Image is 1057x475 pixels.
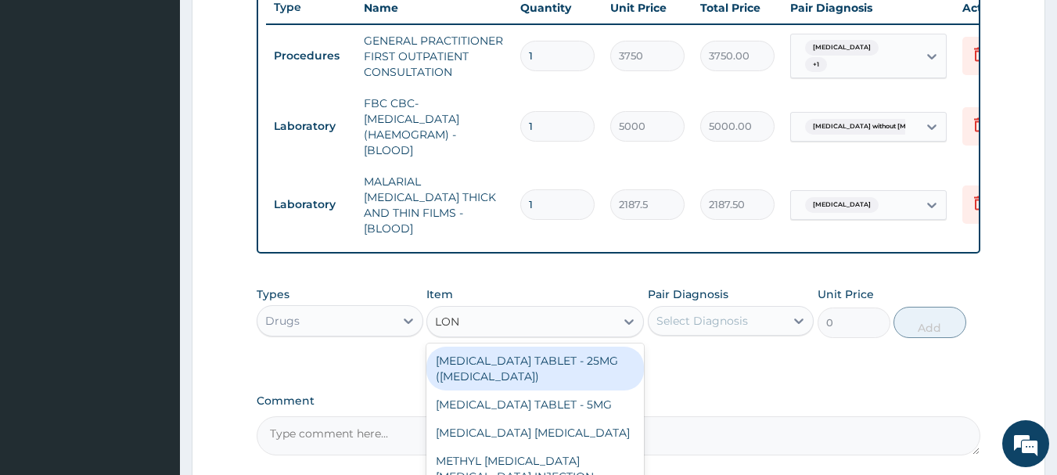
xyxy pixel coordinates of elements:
[356,88,512,166] td: FBC CBC-[MEDICAL_DATA] (HAEMOGRAM) - [BLOOD]
[356,166,512,244] td: MALARIAL [MEDICAL_DATA] THICK AND THIN FILMS - [BLOOD]
[805,40,879,56] span: [MEDICAL_DATA]
[426,347,644,390] div: [MEDICAL_DATA] TABLET - 25MG ([MEDICAL_DATA])
[356,25,512,88] td: GENERAL PRACTITIONER FIRST OUTPATIENT CONSULTATION
[426,390,644,419] div: [MEDICAL_DATA] TABLET - 5MG
[818,286,874,302] label: Unit Price
[29,78,63,117] img: d_794563401_company_1708531726252_794563401
[805,119,963,135] span: [MEDICAL_DATA] without [MEDICAL_DATA]
[656,313,748,329] div: Select Diagnosis
[257,8,294,45] div: Minimize live chat window
[266,190,356,219] td: Laboratory
[426,286,453,302] label: Item
[648,286,728,302] label: Pair Diagnosis
[257,394,981,408] label: Comment
[266,41,356,70] td: Procedures
[805,197,879,213] span: [MEDICAL_DATA]
[257,288,289,301] label: Types
[81,88,263,108] div: Chat with us now
[8,312,298,367] textarea: Type your message and hit 'Enter'
[91,139,216,297] span: We're online!
[265,313,300,329] div: Drugs
[805,57,827,73] span: + 1
[893,307,966,338] button: Add
[426,419,644,447] div: [MEDICAL_DATA] [MEDICAL_DATA]
[266,112,356,141] td: Laboratory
